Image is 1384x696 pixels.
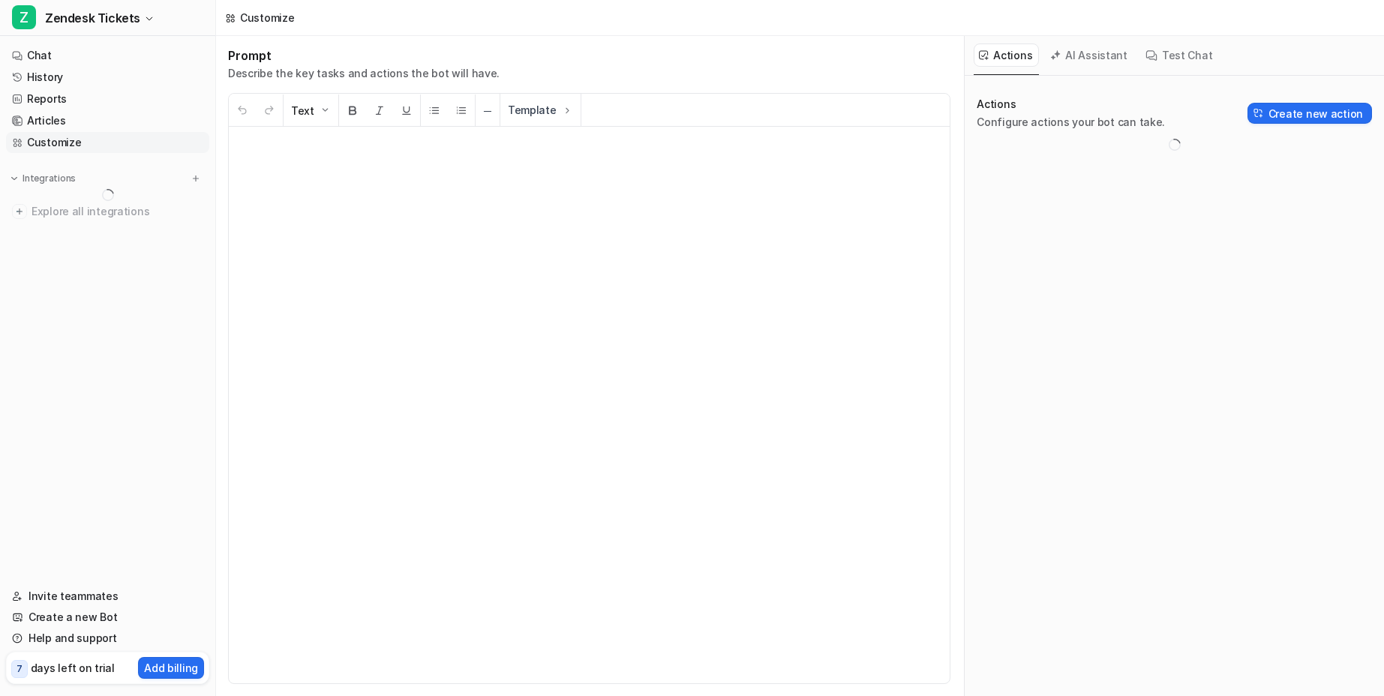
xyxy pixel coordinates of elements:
span: Explore all integrations [32,199,203,223]
a: History [6,67,209,88]
button: ─ [476,94,500,127]
button: Text [284,94,338,127]
p: Actions [977,97,1165,112]
img: Undo [236,104,248,116]
a: Help and support [6,628,209,649]
a: Invite teammates [6,586,209,607]
a: Chat [6,45,209,66]
button: Redo [256,94,283,127]
img: Create action [1253,108,1264,118]
p: Configure actions your bot can take. [977,115,1165,130]
img: expand menu [9,173,20,184]
span: Zendesk Tickets [45,7,140,28]
img: menu_add.svg [191,173,201,184]
a: Create a new Bot [6,607,209,628]
button: Unordered List [421,94,448,127]
div: Customize [240,10,294,25]
img: Ordered List [455,104,467,116]
p: Add billing [144,660,198,676]
p: 7 [17,662,23,676]
p: Integrations [23,172,76,184]
p: Describe the key tasks and actions the bot will have. [228,66,500,81]
span: Z [12,5,36,29]
button: Ordered List [448,94,475,127]
a: Reports [6,88,209,109]
button: Undo [229,94,256,127]
img: Bold [347,104,359,116]
button: Underline [393,94,420,127]
img: Dropdown Down Arrow [319,104,331,116]
button: Add billing [138,657,204,679]
img: Italic [374,104,386,116]
img: explore all integrations [12,204,27,219]
button: AI Assistant [1045,43,1134,67]
button: Create new action [1247,103,1372,124]
img: Underline [401,104,413,116]
a: Articles [6,110,209,131]
button: Test Chat [1140,43,1219,67]
h1: Prompt [228,48,500,63]
button: Italic [366,94,393,127]
button: Actions [974,43,1039,67]
img: Redo [263,104,275,116]
button: Bold [339,94,366,127]
img: Unordered List [428,104,440,116]
p: days left on trial [31,660,115,676]
button: Template [500,94,581,126]
img: Template [561,104,573,116]
a: Customize [6,132,209,153]
button: Integrations [6,171,80,186]
a: Explore all integrations [6,201,209,222]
